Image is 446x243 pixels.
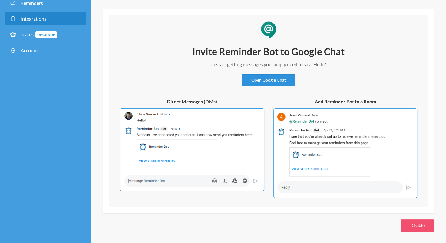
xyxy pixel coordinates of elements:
button: Disable [401,219,434,232]
h5: Add Reminder Bot to a Room [273,98,417,105]
span: Upgrade [35,31,57,38]
h2: Invite Reminder Bot to Google Chat [178,45,359,58]
a: Open Google Chat [242,74,295,86]
a: TeamsUpgrade [5,28,86,41]
a: Account [5,44,86,57]
p: To start getting messages you simply need to say "Hello". [178,61,359,68]
span: Teams [21,31,57,37]
span: Account [21,47,38,53]
a: Integrations [5,12,86,25]
h5: Direct Messages (DMs) [120,98,264,105]
span: Integrations [21,16,46,21]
